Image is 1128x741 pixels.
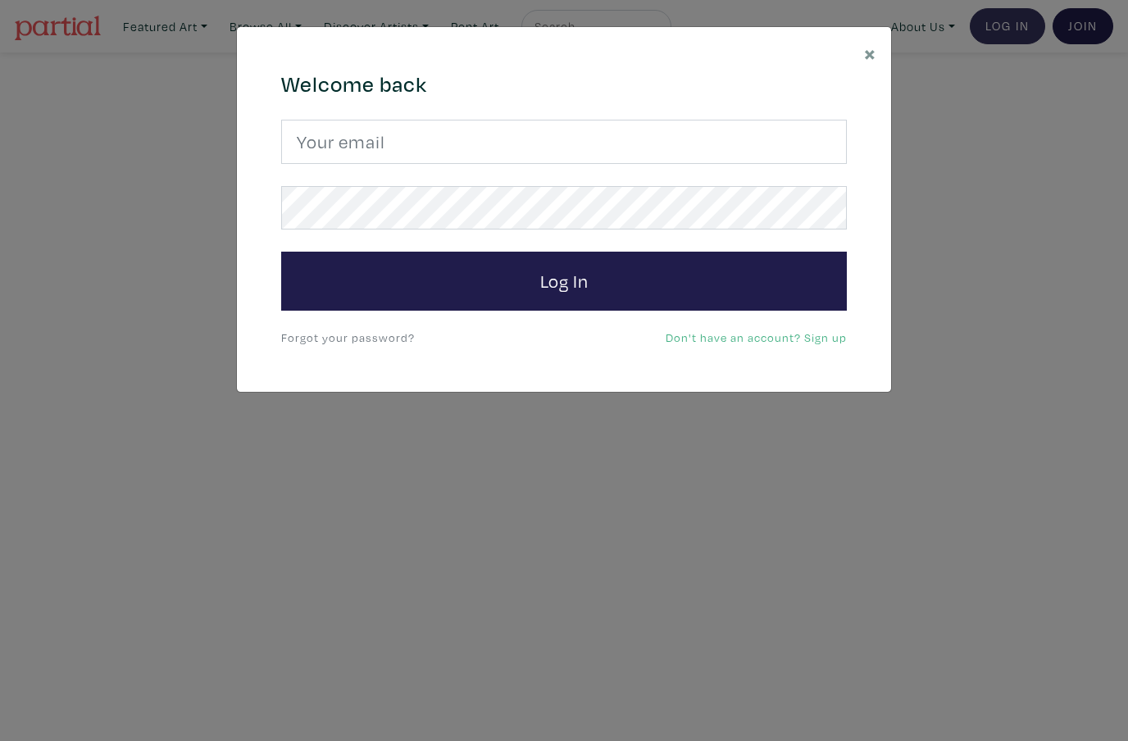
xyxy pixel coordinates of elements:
h4: Welcome back [281,71,847,98]
a: Don't have an account? Sign up [666,330,847,345]
button: Log In [281,252,847,311]
a: Forgot your password? [281,330,415,345]
button: Close [849,27,891,79]
span: × [864,39,876,67]
input: Your email [281,120,847,164]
